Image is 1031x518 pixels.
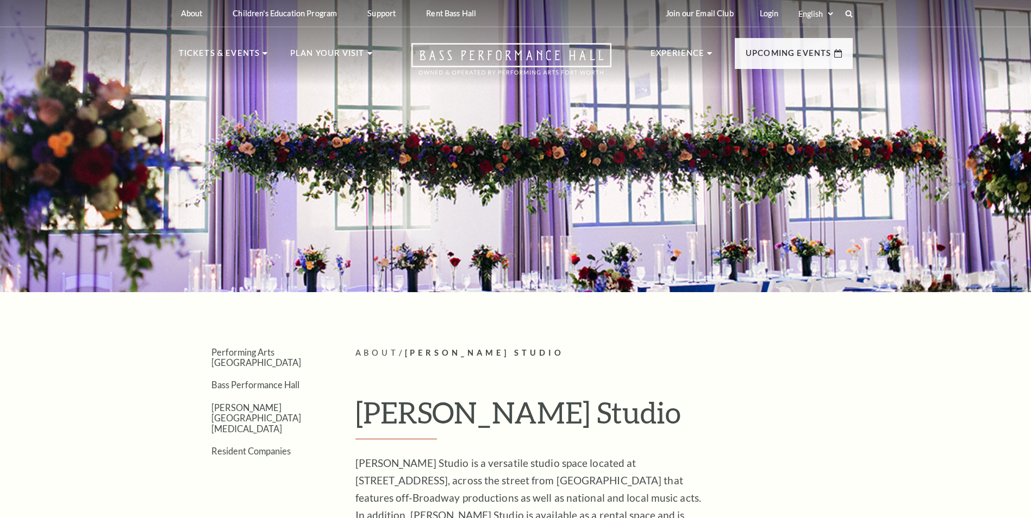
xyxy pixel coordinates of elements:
[367,9,396,18] p: Support
[211,380,299,390] a: Bass Performance Hall
[355,348,399,357] span: About
[746,47,832,66] p: Upcoming Events
[233,9,337,18] p: Children's Education Program
[181,9,203,18] p: About
[211,446,291,456] a: Resident Companies
[651,47,705,66] p: Experience
[355,395,853,439] h1: [PERSON_NAME] Studio
[290,47,365,66] p: Plan Your Visit
[405,348,565,357] span: [PERSON_NAME] Studio
[355,346,853,360] p: /
[426,9,476,18] p: Rent Bass Hall
[211,347,301,368] a: Performing Arts [GEOGRAPHIC_DATA]
[796,9,835,19] select: Select:
[211,402,301,434] a: [PERSON_NAME][GEOGRAPHIC_DATA][MEDICAL_DATA]
[179,47,260,66] p: Tickets & Events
